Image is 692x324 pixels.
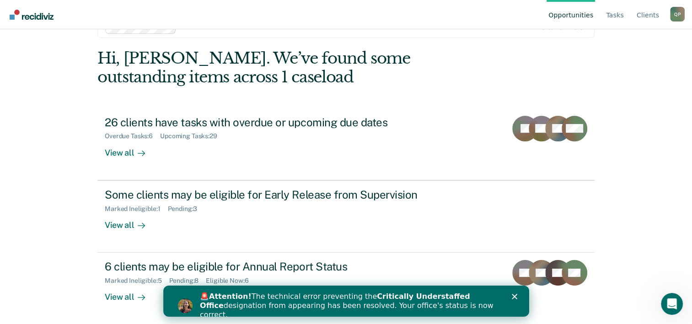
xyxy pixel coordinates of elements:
[163,286,529,317] iframe: Intercom live chat banner
[661,293,683,315] iframe: Intercom live chat
[105,285,156,302] div: View all
[97,49,495,86] div: Hi, [PERSON_NAME]. We’ve found some outstanding items across 1 caseload
[37,6,337,34] div: 🚨 The technical error preventing the designation from appearing has been resolved. Your office's ...
[105,212,156,230] div: View all
[37,6,307,24] b: Critically Understaffed Office
[168,205,205,213] div: Pending : 3
[105,116,426,129] div: 26 clients have tasks with overdue or upcoming due dates
[105,188,426,201] div: Some clients may be eligible for Early Release from Supervision
[105,260,426,273] div: 6 clients may be eligible for Annual Report Status
[169,277,206,285] div: Pending : 8
[97,108,595,180] a: 26 clients have tasks with overdue or upcoming due datesOverdue Tasks:6Upcoming Tasks:29View all
[349,8,358,14] div: Close
[206,277,256,285] div: Eligible Now : 6
[105,140,156,158] div: View all
[46,6,88,15] b: Attention!
[160,132,225,140] div: Upcoming Tasks : 29
[105,132,160,140] div: Overdue Tasks : 6
[105,277,169,285] div: Marked Ineligible : 5
[670,7,685,22] div: Q P
[10,10,54,20] img: Recidiviz
[105,205,167,213] div: Marked Ineligible : 1
[97,180,595,253] a: Some clients may be eligible for Early Release from SupervisionMarked Ineligible:1Pending:3View all
[670,7,685,22] button: Profile dropdown button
